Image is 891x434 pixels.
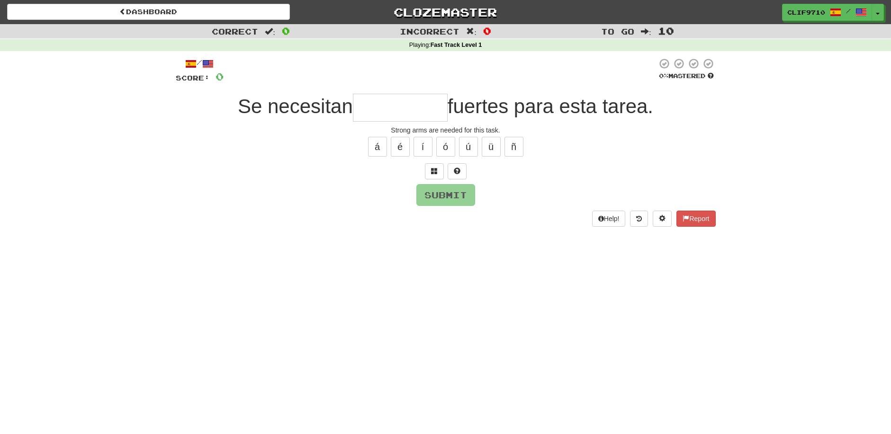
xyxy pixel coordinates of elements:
span: clif9710 [787,8,825,17]
span: : [641,27,651,35]
span: Se necesitan [238,95,353,117]
span: 0 [282,25,290,36]
button: Round history (alt+y) [630,211,648,227]
button: Report [676,211,715,227]
span: Correct [212,27,258,36]
button: ó [436,137,455,157]
span: : [265,27,275,35]
div: Mastered [657,72,716,80]
span: / [846,8,851,14]
strong: Fast Track Level 1 [431,42,482,48]
div: Strong arms are needed for this task. [176,125,716,135]
span: 10 [658,25,674,36]
button: ü [482,137,501,157]
button: Switch sentence to multiple choice alt+p [425,163,444,179]
span: : [466,27,477,35]
button: é [391,137,410,157]
button: ñ [504,137,523,157]
button: Help! [592,211,626,227]
button: Submit [416,184,475,206]
span: 0 [216,71,224,82]
span: Incorrect [400,27,459,36]
a: Clozemaster [304,4,587,20]
button: á [368,137,387,157]
span: To go [601,27,634,36]
span: 0 % [659,72,668,80]
button: ú [459,137,478,157]
div: / [176,58,224,70]
a: Dashboard [7,4,290,20]
button: Single letter hint - you only get 1 per sentence and score half the points! alt+h [448,163,467,179]
a: clif9710 / [782,4,872,21]
button: í [414,137,432,157]
span: Score: [176,74,210,82]
span: 0 [483,25,491,36]
span: fuertes para esta tarea. [448,95,653,117]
